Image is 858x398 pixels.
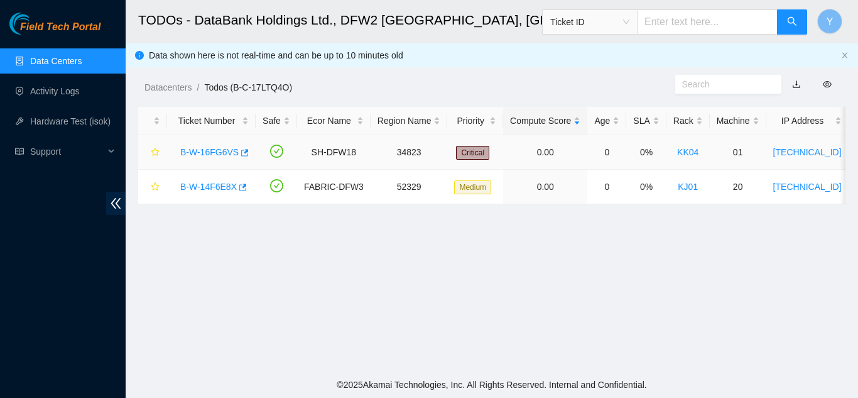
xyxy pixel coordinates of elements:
[30,86,80,96] a: Activity Logs
[30,56,82,66] a: Data Centers
[180,182,237,192] a: B-W-14F6E8X
[454,180,491,194] span: Medium
[180,147,239,157] a: B-W-16FG6VS
[637,9,778,35] input: Enter text here...
[841,52,849,59] span: close
[204,82,292,92] a: Todos (B-C-17LTQ4O)
[783,74,810,94] button: download
[456,146,489,160] span: Critical
[678,182,698,192] a: KJ01
[30,139,104,164] span: Support
[710,170,766,204] td: 20
[30,116,111,126] a: Hardware Test (isok)
[126,372,858,398] footer: © 2025 Akamai Technologies, Inc. All Rights Reserved. Internal and Confidential.
[550,13,629,31] span: Ticket ID
[151,182,160,192] span: star
[15,147,24,156] span: read
[297,135,371,170] td: SH-DFW18
[145,142,160,162] button: star
[587,170,626,204] td: 0
[151,148,160,158] span: star
[787,16,797,28] span: search
[587,135,626,170] td: 0
[297,170,371,204] td: FABRIC-DFW3
[197,82,199,92] span: /
[841,52,849,60] button: close
[503,135,587,170] td: 0.00
[503,170,587,204] td: 0.00
[777,9,807,35] button: search
[792,79,801,89] a: download
[773,147,842,157] a: [TECHNICAL_ID]
[626,135,666,170] td: 0%
[9,13,63,35] img: Akamai Technologies
[817,9,842,34] button: Y
[710,135,766,170] td: 01
[773,182,842,192] a: [TECHNICAL_ID]
[144,82,192,92] a: Datacenters
[682,77,765,91] input: Search
[371,170,448,204] td: 52329
[9,23,100,39] a: Akamai TechnologiesField Tech Portal
[270,179,283,192] span: check-circle
[106,192,126,215] span: double-left
[371,135,448,170] td: 34823
[20,21,100,33] span: Field Tech Portal
[270,145,283,158] span: check-circle
[677,147,698,157] a: KK04
[626,170,666,204] td: 0%
[145,177,160,197] button: star
[827,14,834,30] span: Y
[823,80,832,89] span: eye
